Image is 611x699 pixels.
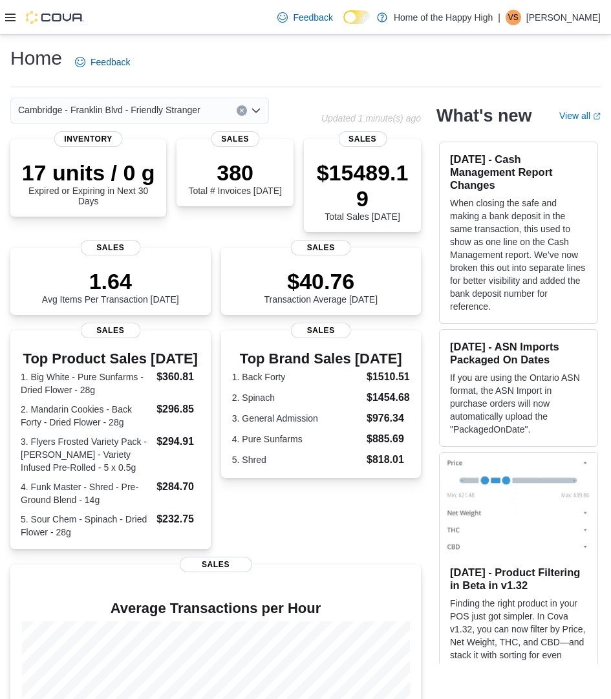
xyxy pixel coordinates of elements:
span: Cambridge - Franklin Blvd - Friendly Stranger [18,102,200,118]
p: 380 [188,160,281,186]
dd: $1454.68 [367,390,410,405]
dt: 3. General Admission [232,412,361,425]
div: Total Sales [DATE] [314,160,411,222]
span: Sales [180,557,252,572]
dd: $232.75 [156,511,200,527]
dt: 4. Pure Sunfarms [232,433,361,446]
span: Sales [291,323,351,338]
div: Expired or Expiring in Next 30 Days [21,160,156,206]
span: Sales [211,131,259,147]
input: Dark Mode [343,10,370,24]
span: Sales [80,240,140,255]
dd: $296.85 [156,402,200,417]
img: Cova [26,11,84,24]
p: If you are using the Ontario ASN format, the ASN Import in purchase orders will now automatically... [450,371,587,436]
h4: Average Transactions per Hour [21,601,411,616]
h3: Top Product Sales [DATE] [21,351,200,367]
h3: [DATE] - Product Filtering in Beta in v1.32 [450,566,587,592]
dd: $360.81 [156,369,200,385]
dd: $294.91 [156,434,200,449]
h1: Home [10,45,62,71]
p: 17 units / 0 g [21,160,156,186]
a: View allExternal link [559,111,601,121]
p: [PERSON_NAME] [526,10,601,25]
div: Valerie Shoemaker [506,10,521,25]
dt: 2. Spinach [232,391,361,404]
dt: 1. Back Forty [232,371,361,383]
span: Feedback [91,56,130,69]
h3: Top Brand Sales [DATE] [232,351,410,367]
dt: 1. Big White - Pure Sunfarms - Dried Flower - 28g [21,371,151,396]
dt: 2. Mandarin Cookies - Back Forty - Dried Flower - 28g [21,403,151,429]
p: Home of the Happy High [394,10,493,25]
div: Total # Invoices [DATE] [188,160,281,196]
dt: 4. Funk Master - Shred - Pre-Ground Blend - 14g [21,480,151,506]
dt: 5. Shred [232,453,361,466]
div: Avg Items Per Transaction [DATE] [42,268,179,305]
h3: [DATE] - ASN Imports Packaged On Dates [450,340,587,366]
button: Clear input [237,105,247,116]
dt: 5. Sour Chem - Spinach - Dried Flower - 28g [21,513,151,539]
span: Sales [291,240,351,255]
p: When closing the safe and making a bank deposit in the same transaction, this used to show as one... [450,197,587,313]
dd: $818.01 [367,452,410,468]
span: VS [508,10,519,25]
h2: What's new [436,105,531,126]
span: Feedback [293,11,332,24]
span: Sales [338,131,387,147]
p: $40.76 [264,268,378,294]
dt: 3. Flyers Frosted Variety Pack - [PERSON_NAME] - Variety Infused Pre-Rolled - 5 x 0.5g [21,435,151,474]
p: Updated 1 minute(s) ago [321,113,421,124]
p: | [498,10,500,25]
span: Sales [80,323,140,338]
dd: $976.34 [367,411,410,426]
a: Feedback [272,5,338,30]
span: Dark Mode [343,24,344,25]
a: Feedback [70,49,135,75]
div: Transaction Average [DATE] [264,268,378,305]
button: Open list of options [251,105,261,116]
dd: $284.70 [156,479,200,495]
dd: $885.69 [367,431,410,447]
p: $15489.19 [314,160,411,211]
p: 1.64 [42,268,179,294]
span: Inventory [54,131,123,147]
svg: External link [593,113,601,120]
dd: $1510.51 [367,369,410,385]
h3: [DATE] - Cash Management Report Changes [450,153,587,191]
